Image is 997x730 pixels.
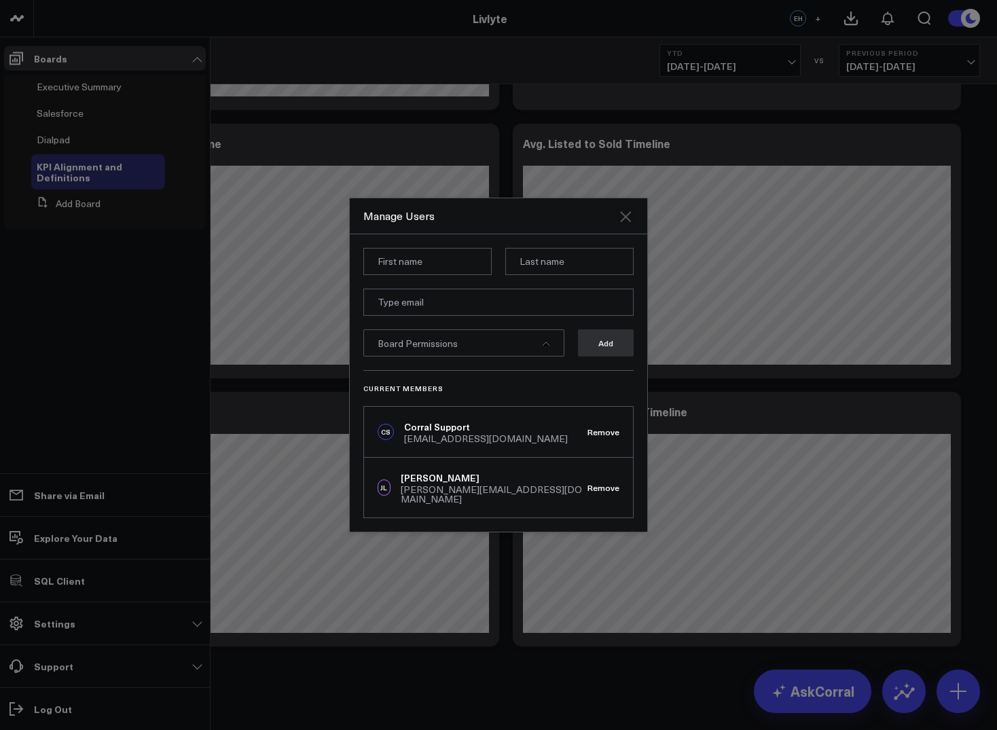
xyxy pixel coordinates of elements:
[363,208,617,223] div: Manage Users
[617,208,634,225] button: Close
[363,289,634,316] input: Type email
[363,248,492,275] input: First name
[587,483,619,492] button: Remove
[401,485,587,504] div: [PERSON_NAME][EMAIL_ADDRESS][DOMAIN_NAME]
[578,329,634,357] button: Add
[401,471,587,485] div: [PERSON_NAME]
[378,424,394,440] div: CS
[378,479,391,496] div: JL
[587,427,619,437] button: Remove
[505,248,634,275] input: Last name
[404,434,568,443] div: [EMAIL_ADDRESS][DOMAIN_NAME]
[363,384,634,393] h3: Current Members
[404,420,568,434] div: Corral Support
[378,337,458,350] span: Board Permissions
